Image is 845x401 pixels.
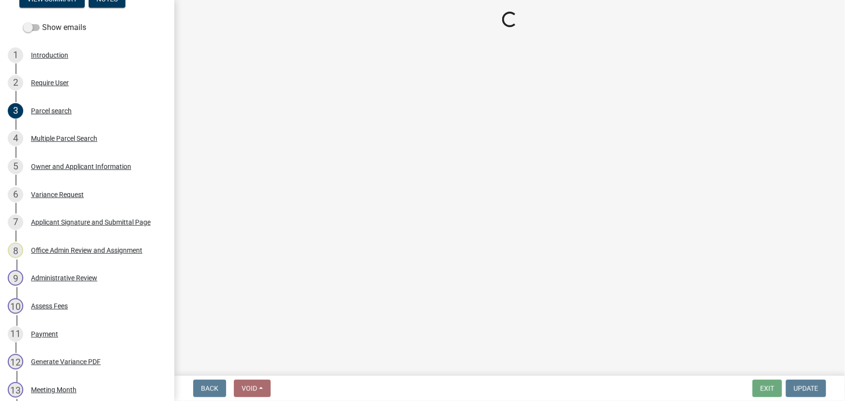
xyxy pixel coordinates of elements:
div: Multiple Parcel Search [31,135,97,142]
div: Owner and Applicant Information [31,163,131,170]
button: Back [193,380,226,397]
div: 1 [8,47,23,63]
span: Update [794,385,818,392]
div: Assess Fees [31,303,68,309]
div: Variance Request [31,191,84,198]
button: Update [786,380,826,397]
div: Office Admin Review and Assignment [31,247,142,254]
span: Void [242,385,257,392]
div: 9 [8,270,23,286]
div: Introduction [31,52,68,59]
div: 4 [8,131,23,146]
div: Payment [31,331,58,338]
div: Generate Variance PDF [31,358,101,365]
div: 8 [8,243,23,258]
span: Back [201,385,218,392]
div: 13 [8,382,23,398]
div: 3 [8,103,23,119]
div: 10 [8,298,23,314]
div: 5 [8,159,23,174]
label: Show emails [23,22,86,33]
div: Administrative Review [31,275,97,281]
div: 6 [8,187,23,202]
div: Parcel search [31,108,72,114]
div: 11 [8,326,23,342]
div: 2 [8,75,23,91]
button: Exit [753,380,782,397]
div: Require User [31,79,69,86]
div: Applicant Signature and Submittal Page [31,219,151,226]
div: Meeting Month [31,386,77,393]
div: 7 [8,215,23,230]
button: Void [234,380,271,397]
div: 12 [8,354,23,370]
